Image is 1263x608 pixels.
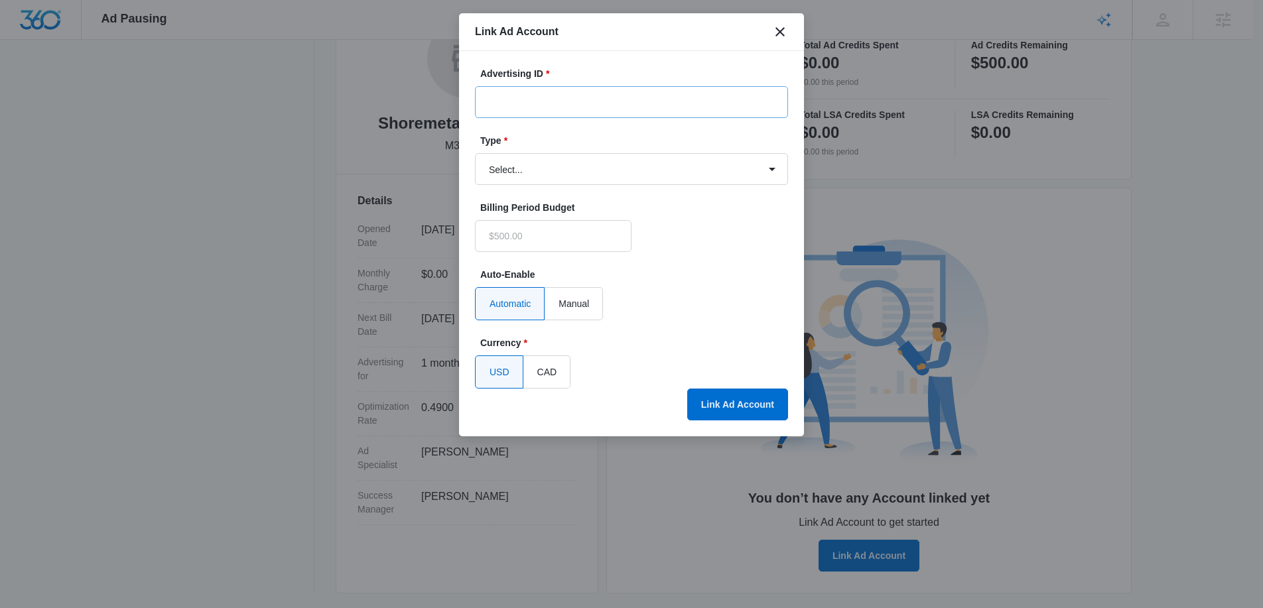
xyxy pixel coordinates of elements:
label: Manual [545,287,603,320]
h1: Link Ad Account [475,24,559,40]
button: close [772,24,788,40]
button: Link Ad Account [687,389,788,420]
label: Automatic [475,287,545,320]
label: USD [475,355,523,389]
label: CAD [523,355,571,389]
label: Type [480,134,793,148]
label: Currency [480,336,793,350]
label: Billing Period Budget [480,201,637,215]
input: $500.00 [475,220,631,252]
label: Auto-Enable [480,268,793,282]
label: Advertising ID [480,67,793,81]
